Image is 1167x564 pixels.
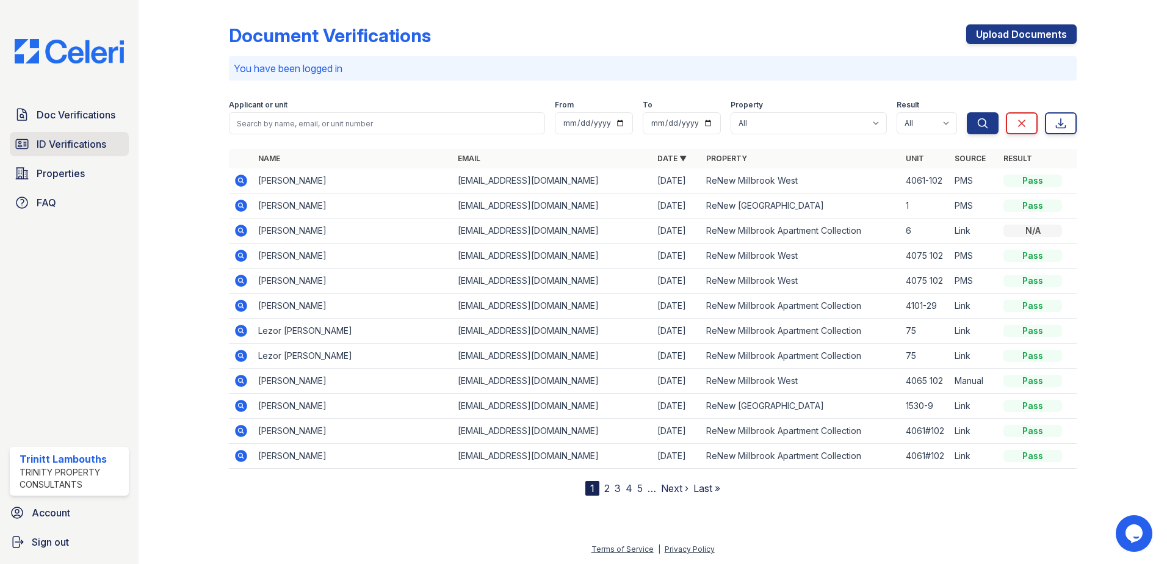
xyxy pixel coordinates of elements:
td: PMS [950,168,999,193]
td: [EMAIL_ADDRESS][DOMAIN_NAME] [453,419,652,444]
a: Email [458,154,480,163]
td: Link [950,319,999,344]
td: PMS [950,269,999,294]
td: [EMAIL_ADDRESS][DOMAIN_NAME] [453,269,652,294]
a: Upload Documents [966,24,1077,44]
td: [EMAIL_ADDRESS][DOMAIN_NAME] [453,369,652,394]
p: You have been logged in [234,61,1072,76]
td: ReNew Millbrook Apartment Collection [701,294,901,319]
td: [PERSON_NAME] [253,369,453,394]
div: Pass [1003,425,1062,437]
a: Privacy Policy [665,544,715,554]
a: 3 [615,482,621,494]
td: [EMAIL_ADDRESS][DOMAIN_NAME] [453,319,652,344]
span: ID Verifications [37,137,106,151]
td: [PERSON_NAME] [253,394,453,419]
a: Next › [661,482,688,494]
a: ID Verifications [10,132,129,156]
td: 75 [901,344,950,369]
td: Link [950,344,999,369]
td: [EMAIL_ADDRESS][DOMAIN_NAME] [453,193,652,219]
td: [DATE] [652,193,701,219]
td: [DATE] [652,319,701,344]
td: 4065 102 [901,369,950,394]
td: [PERSON_NAME] [253,419,453,444]
div: Pass [1003,275,1062,287]
td: Manual [950,369,999,394]
a: Property [706,154,747,163]
a: Account [5,501,134,525]
td: Link [950,444,999,469]
div: Pass [1003,325,1062,337]
td: [PERSON_NAME] [253,444,453,469]
span: FAQ [37,195,56,210]
td: 4101-29 [901,294,950,319]
td: [EMAIL_ADDRESS][DOMAIN_NAME] [453,444,652,469]
td: 6 [901,219,950,244]
td: 4061-102 [901,168,950,193]
a: Properties [10,161,129,186]
span: Properties [37,166,85,181]
td: Link [950,219,999,244]
div: Trinity Property Consultants [20,466,124,491]
input: Search by name, email, or unit number [229,112,545,134]
td: 1530-9 [901,394,950,419]
img: CE_Logo_Blue-a8612792a0a2168367f1c8372b55b34899dd931a85d93a1a3d3e32e68fde9ad4.png [5,39,134,63]
td: [DATE] [652,294,701,319]
a: Doc Verifications [10,103,129,127]
td: Lezor [PERSON_NAME] [253,319,453,344]
span: Doc Verifications [37,107,115,122]
td: [DATE] [652,168,701,193]
td: [PERSON_NAME] [253,193,453,219]
div: Pass [1003,400,1062,412]
td: [EMAIL_ADDRESS][DOMAIN_NAME] [453,219,652,244]
td: 4061#102 [901,444,950,469]
a: Last » [693,482,720,494]
span: Account [32,505,70,520]
td: ReNew Millbrook Apartment Collection [701,419,901,444]
div: Pass [1003,200,1062,212]
td: Link [950,394,999,419]
a: FAQ [10,190,129,215]
div: Pass [1003,450,1062,462]
td: [PERSON_NAME] [253,219,453,244]
td: ReNew Millbrook West [701,269,901,294]
td: 4075 102 [901,244,950,269]
label: From [555,100,574,110]
td: ReNew Millbrook Apartment Collection [701,319,901,344]
td: [PERSON_NAME] [253,294,453,319]
a: Date ▼ [657,154,687,163]
div: Pass [1003,375,1062,387]
td: Lezor [PERSON_NAME] [253,344,453,369]
button: Sign out [5,530,134,554]
td: PMS [950,244,999,269]
a: Result [1003,154,1032,163]
td: [PERSON_NAME] [253,269,453,294]
td: [DATE] [652,244,701,269]
div: | [658,544,660,554]
td: ReNew [GEOGRAPHIC_DATA] [701,394,901,419]
label: Applicant or unit [229,100,287,110]
a: Source [955,154,986,163]
iframe: chat widget [1116,515,1155,552]
td: [EMAIL_ADDRESS][DOMAIN_NAME] [453,168,652,193]
a: Unit [906,154,924,163]
td: [DATE] [652,344,701,369]
a: Terms of Service [591,544,654,554]
td: [PERSON_NAME] [253,168,453,193]
td: [DATE] [652,369,701,394]
td: [EMAIL_ADDRESS][DOMAIN_NAME] [453,294,652,319]
td: ReNew Millbrook Apartment Collection [701,444,901,469]
td: [EMAIL_ADDRESS][DOMAIN_NAME] [453,344,652,369]
div: Trinitt Lambouths [20,452,124,466]
td: ReNew Millbrook Apartment Collection [701,344,901,369]
td: 4075 102 [901,269,950,294]
td: [DATE] [652,394,701,419]
label: To [643,100,652,110]
td: 75 [901,319,950,344]
td: 4061#102 [901,419,950,444]
label: Result [897,100,919,110]
div: Document Verifications [229,24,431,46]
td: 1 [901,193,950,219]
div: Pass [1003,300,1062,312]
